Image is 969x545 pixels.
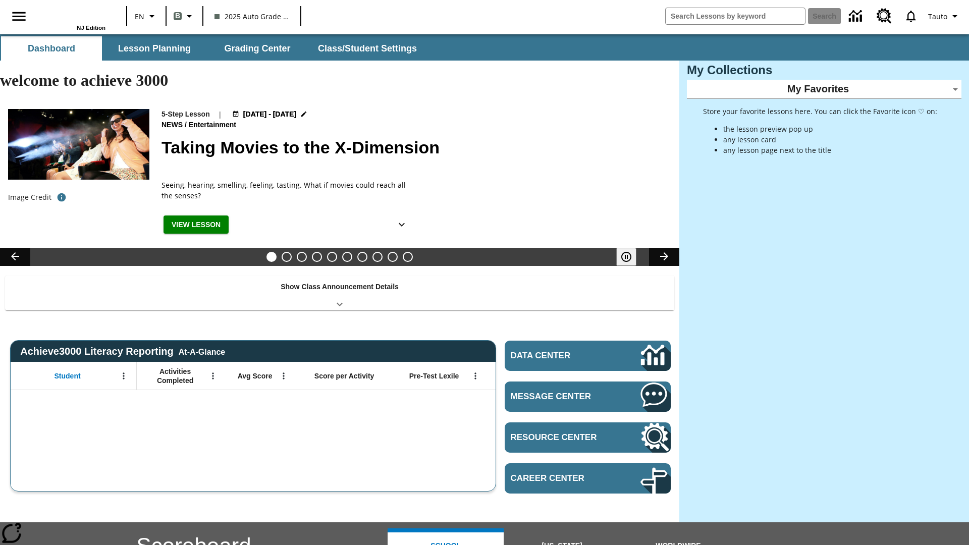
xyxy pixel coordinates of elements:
[871,3,898,30] a: Resource Center, Will open in new tab
[170,7,199,25] button: Boost Class color is gray green. Change class color
[392,215,412,234] button: Show Details
[8,109,149,180] img: Panel in front of the seats sprays water mist to the happy audience at a 4DX-equipped theater.
[175,10,180,22] span: B
[327,252,337,262] button: Slide 5 Working Too Hard
[388,252,398,262] button: Slide 9 Remembering Justice O'Connor
[230,109,310,120] button: Aug 18 - Aug 24 Choose Dates
[130,7,163,25] button: Language: EN, Select a language
[687,63,961,77] h3: My Collections
[649,248,679,266] button: Lesson carousel, Next
[135,11,144,22] span: EN
[357,252,367,262] button: Slide 7 Career Lesson
[116,368,131,384] button: Open Menu
[505,463,671,494] a: Career Center
[4,2,34,31] button: Open side menu
[266,252,277,262] button: Slide 1 Taking Movies to the X-Dimension
[616,248,647,266] div: Pause
[372,252,383,262] button: Slide 8 The Cost of Tweeting
[666,8,805,24] input: search field
[142,367,208,385] span: Activities Completed
[179,346,225,357] div: At-A-Glance
[687,80,961,99] div: My Favorites
[409,371,459,380] span: Pre-Test Lexile
[723,145,937,155] li: any lesson page next to the title
[161,109,210,120] p: 5-Step Lesson
[282,252,292,262] button: Slide 2 Do You Want Fries With That?
[843,3,871,30] a: Data Center
[281,282,399,292] p: Show Class Announcement Details
[928,11,947,22] span: Tauto
[161,135,667,160] h2: Taking Movies to the X-Dimension
[55,371,81,380] span: Student
[505,341,671,371] a: Data Center
[924,7,965,25] button: Profile/Settings
[161,180,414,201] div: Seeing, hearing, smelling, feeling, tasting. What if movies could reach all the senses?
[77,25,105,31] span: NJ Edition
[342,252,352,262] button: Slide 6 Pre-release lesson
[511,392,610,402] span: Message Center
[468,368,483,384] button: Open Menu
[505,422,671,453] a: Resource Center, Will open in new tab
[511,473,610,483] span: Career Center
[104,36,205,61] button: Lesson Planning
[238,371,273,380] span: Avg Score
[314,371,374,380] span: Score per Activity
[312,252,322,262] button: Slide 4 South Korean Grandma Is a Star
[297,252,307,262] button: Slide 3 Cars of the Future?
[276,368,291,384] button: Open Menu
[40,5,105,25] a: Home
[205,368,221,384] button: Open Menu
[207,36,308,61] button: Grading Center
[189,120,238,131] span: Entertainment
[310,36,425,61] button: Class/Student Settings
[898,3,924,29] a: Notifications
[5,276,674,310] div: Show Class Announcement Details
[403,252,413,262] button: Slide 10 Sleepless in the Animal Kingdom
[243,109,296,120] span: [DATE] - [DATE]
[723,124,937,134] li: the lesson preview pop up
[161,120,185,131] span: News
[703,106,937,117] p: Store your favorite lessons here. You can click the Favorite icon ♡ on:
[723,134,937,145] li: any lesson card
[218,109,222,120] span: |
[1,36,102,61] button: Dashboard
[511,351,606,361] span: Data Center
[51,188,72,206] button: Photo credit: Photo by The Asahi Shimbun via Getty Images
[214,11,289,22] span: 2025 Auto Grade 1 B
[616,248,636,266] button: Pause
[185,121,187,129] span: /
[40,4,105,31] div: Home
[8,192,51,202] p: Image Credit
[511,432,610,443] span: Resource Center
[164,215,229,234] button: View Lesson
[505,381,671,412] a: Message Center
[20,346,225,357] span: Achieve3000 Literacy Reporting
